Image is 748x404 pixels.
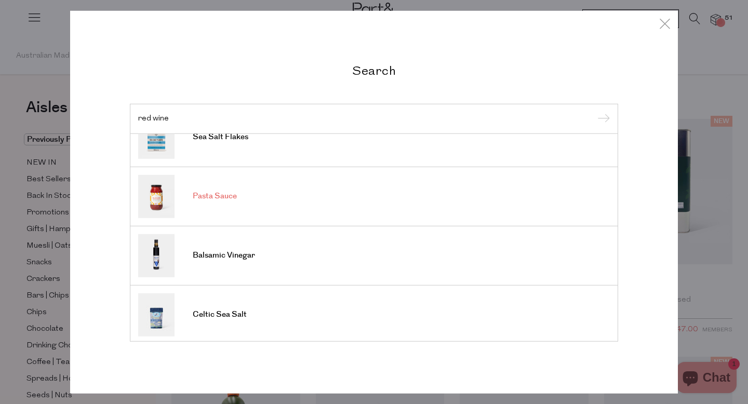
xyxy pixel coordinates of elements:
[138,174,610,218] a: Pasta Sauce
[193,309,247,320] span: Celtic Sea Salt
[138,115,175,158] img: Sea Salt Flakes
[193,250,255,261] span: Balsamic Vinegar
[130,63,618,78] h2: Search
[138,234,610,277] a: Balsamic Vinegar
[138,174,175,218] img: Pasta Sauce
[138,115,610,158] a: Sea Salt Flakes
[193,191,237,201] span: Pasta Sauce
[138,115,610,123] input: Search
[138,234,175,277] img: Balsamic Vinegar
[193,132,248,142] span: Sea Salt Flakes
[138,293,175,336] img: Celtic Sea Salt
[138,293,610,336] a: Celtic Sea Salt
